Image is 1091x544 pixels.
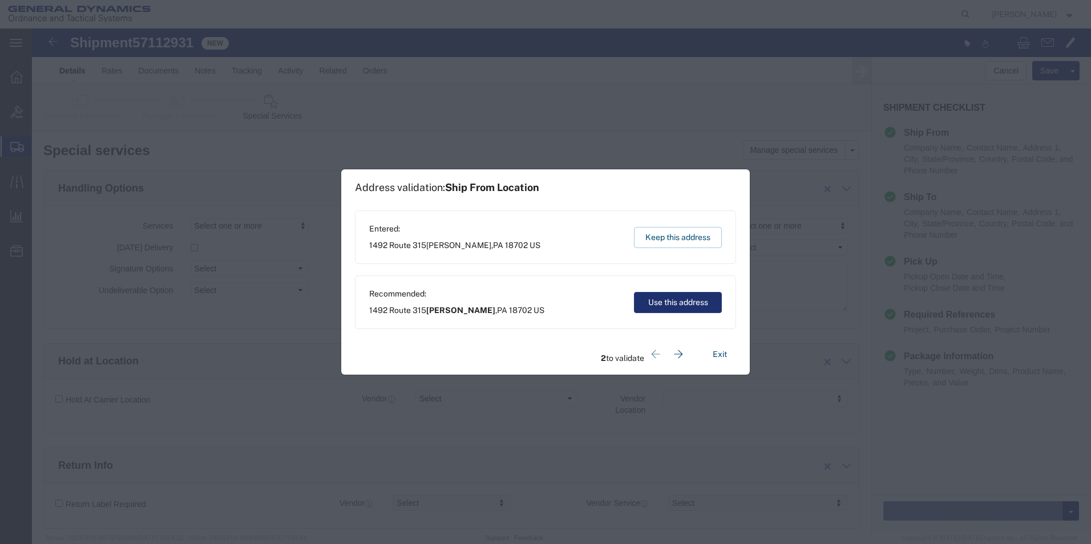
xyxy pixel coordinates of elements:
button: Keep this address [634,227,722,248]
span: US [534,306,544,315]
span: Entered: [369,223,540,235]
div: to validate [601,343,690,366]
button: Use this address [634,292,722,313]
span: 1492 Route 315 , [369,239,540,251]
span: Recommended: [369,288,544,300]
h1: Address validation: [355,181,539,194]
span: 1492 Route 315 , [369,305,544,316]
span: 18702 [505,241,528,250]
span: [PERSON_NAME] [426,241,491,250]
span: Ship From Location [445,181,539,193]
span: [PERSON_NAME] [426,306,495,315]
button: Exit [704,344,736,364]
span: PA [497,306,507,315]
span: US [530,241,540,250]
span: 2 [601,354,606,363]
span: 18702 [509,306,532,315]
span: PA [493,241,503,250]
